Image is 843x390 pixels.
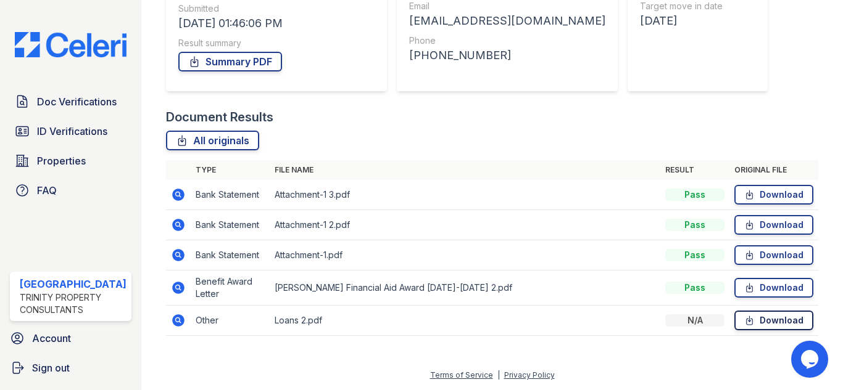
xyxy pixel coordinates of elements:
[37,183,57,198] span: FAQ
[191,160,270,180] th: Type
[20,277,127,291] div: [GEOGRAPHIC_DATA]
[734,185,813,205] a: Download
[32,360,70,375] span: Sign out
[32,331,71,346] span: Account
[734,311,813,330] a: Download
[270,210,660,240] td: Attachment-1 2.pdf
[270,180,660,210] td: Attachment-1 3.pdf
[734,215,813,235] a: Download
[270,160,660,180] th: File name
[5,355,136,380] a: Sign out
[409,35,605,47] div: Phone
[166,131,259,150] a: All originals
[37,124,107,139] span: ID Verifications
[166,108,273,126] div: Document Results
[191,180,270,210] td: Bank Statement
[270,270,660,306] td: [PERSON_NAME] Financial Aid Award [DATE]-[DATE] 2.pdf
[191,270,270,306] td: Benefit Award Letter
[178,15,375,32] div: [DATE] 01:46:06 PM
[37,153,86,168] span: Properties
[5,32,136,57] img: CE_Logo_Blue-a8612792a0a2168367f1c8372b55b34899dd931a85d93a1a3d3e32e68fde9ad4.png
[665,189,725,201] div: Pass
[665,219,725,231] div: Pass
[734,245,813,265] a: Download
[409,47,605,64] div: [PHONE_NUMBER]
[729,160,818,180] th: Original file
[665,249,725,261] div: Pass
[178,2,375,15] div: Submitted
[409,12,605,30] div: [EMAIL_ADDRESS][DOMAIN_NAME]
[37,94,117,109] span: Doc Verifications
[734,278,813,298] a: Download
[10,119,131,144] a: ID Verifications
[665,282,725,294] div: Pass
[10,178,131,203] a: FAQ
[430,370,493,380] a: Terms of Service
[178,37,375,49] div: Result summary
[640,12,755,30] div: [DATE]
[270,306,660,336] td: Loans 2.pdf
[497,370,500,380] div: |
[504,370,555,380] a: Privacy Policy
[660,160,729,180] th: Result
[191,240,270,270] td: Bank Statement
[10,89,131,114] a: Doc Verifications
[791,341,831,378] iframe: chat widget
[665,314,725,327] div: N/A
[270,240,660,270] td: Attachment-1.pdf
[191,306,270,336] td: Other
[191,210,270,240] td: Bank Statement
[178,52,282,71] a: Summary PDF
[5,326,136,351] a: Account
[20,291,127,316] div: Trinity Property Consultants
[10,148,131,173] a: Properties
